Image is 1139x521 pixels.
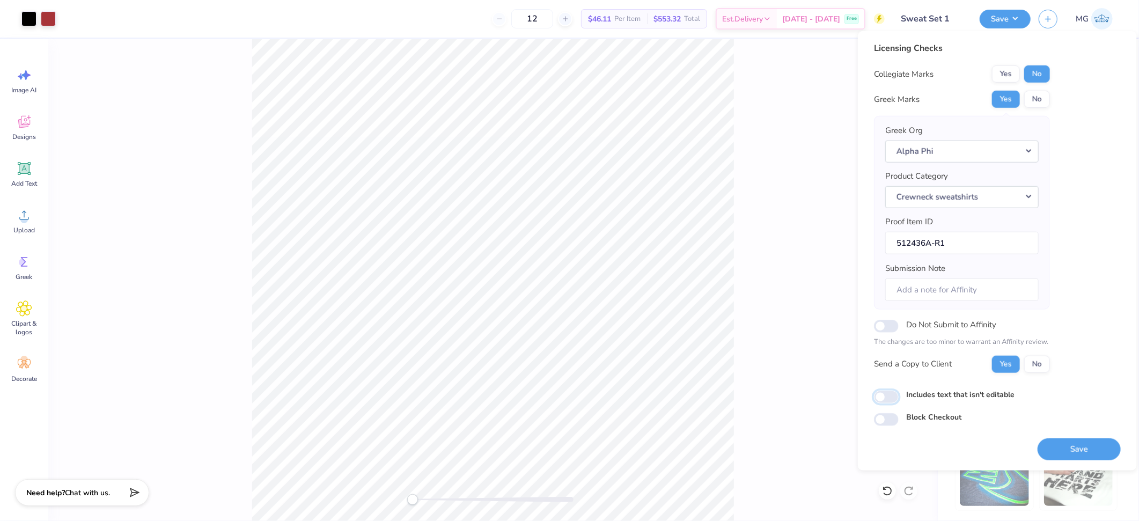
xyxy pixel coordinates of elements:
p: The changes are too minor to warrant an Affinity review. [874,337,1050,348]
img: Mary Grace [1091,8,1113,30]
img: Water based Ink [1044,452,1113,506]
input: Untitled Design [893,8,972,30]
span: MG [1076,13,1089,25]
label: Includes text that isn't editable [906,388,1015,400]
span: [DATE] - [DATE] [782,13,840,25]
span: Total [684,13,700,25]
button: Yes [992,355,1020,372]
span: Image AI [12,86,37,94]
button: No [1024,355,1050,372]
a: MG [1071,8,1118,30]
div: Collegiate Marks [874,68,934,80]
span: Designs [12,133,36,141]
button: Alpha Phi [885,140,1039,162]
span: Add Text [11,179,37,188]
input: – – [511,9,553,28]
label: Do Not Submit to Affinity [906,318,996,332]
img: Glow in the Dark Ink [960,452,1029,506]
button: Yes [992,65,1020,83]
label: Block Checkout [906,412,961,423]
span: Free [847,15,857,23]
div: Send a Copy to Client [874,358,952,370]
button: No [1024,91,1050,108]
div: Greek Marks [874,93,920,106]
span: Est. Delivery [722,13,763,25]
button: Save [1038,438,1121,460]
label: Proof Item ID [885,216,933,228]
button: Save [980,10,1031,28]
span: Upload [13,226,35,234]
span: Greek [16,273,33,281]
button: Yes [992,91,1020,108]
button: No [1024,65,1050,83]
div: Accessibility label [407,494,418,505]
label: Product Category [885,170,948,182]
span: Chat with us. [65,488,110,498]
button: Crewneck sweatshirts [885,186,1039,208]
strong: Need help? [26,488,65,498]
label: Submission Note [885,262,945,275]
span: Clipart & logos [6,319,42,336]
div: Licensing Checks [874,42,1050,55]
label: Greek Org [885,124,923,137]
span: Per Item [614,13,641,25]
span: Decorate [11,375,37,383]
span: $46.11 [588,13,611,25]
input: Add a note for Affinity [885,278,1039,301]
span: $553.32 [653,13,681,25]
